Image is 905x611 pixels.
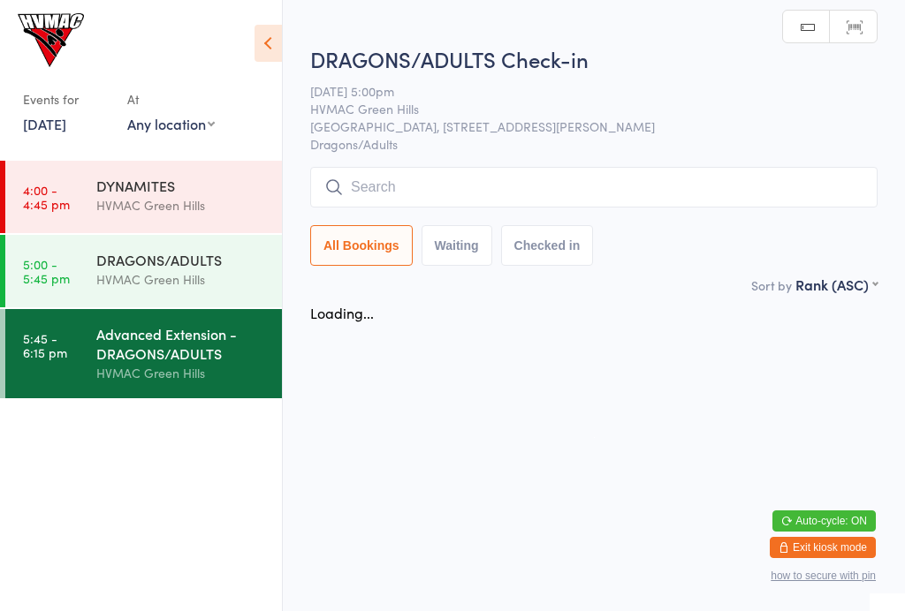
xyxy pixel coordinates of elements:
button: Checked in [501,225,594,266]
button: Waiting [422,225,492,266]
input: Search [310,167,878,207]
img: Hunter Valley Martial Arts Centre Green Hills [18,13,84,67]
a: 5:00 -5:45 pmDRAGONS/ADULTSHVMAC Green Hills [5,235,282,307]
button: how to secure with pin [771,570,876,582]
div: DYNAMITES [96,176,267,195]
div: Rank (ASC) [795,275,878,294]
span: [GEOGRAPHIC_DATA], [STREET_ADDRESS][PERSON_NAME] [310,117,850,135]
time: 5:45 - 6:15 pm [23,331,67,359]
h2: DRAGONS/ADULTS Check-in [310,44,878,73]
div: HVMAC Green Hills [96,363,267,383]
time: 4:00 - 4:45 pm [23,183,70,211]
div: At [127,85,215,114]
label: Sort by [751,276,792,294]
time: 5:00 - 5:45 pm [23,257,70,285]
span: HVMAC Green Hills [310,100,850,117]
div: Any location [127,114,215,133]
button: Auto-cycle: ON [772,510,876,532]
span: Dragons/Adults [310,135,878,153]
div: DRAGONS/ADULTS [96,250,267,269]
div: HVMAC Green Hills [96,195,267,215]
span: [DATE] 5:00pm [310,82,850,100]
div: Loading... [310,303,374,322]
a: 4:00 -4:45 pmDYNAMITESHVMAC Green Hills [5,161,282,233]
button: Exit kiosk mode [770,537,876,558]
a: 5:45 -6:15 pmAdvanced Extension - DRAGONS/ADULTSHVMAC Green Hills [5,309,282,398]
div: Events for [23,85,110,114]
button: All Bookings [310,225,413,266]
div: Advanced Extension - DRAGONS/ADULTS [96,324,267,363]
div: HVMAC Green Hills [96,269,267,290]
a: [DATE] [23,114,66,133]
